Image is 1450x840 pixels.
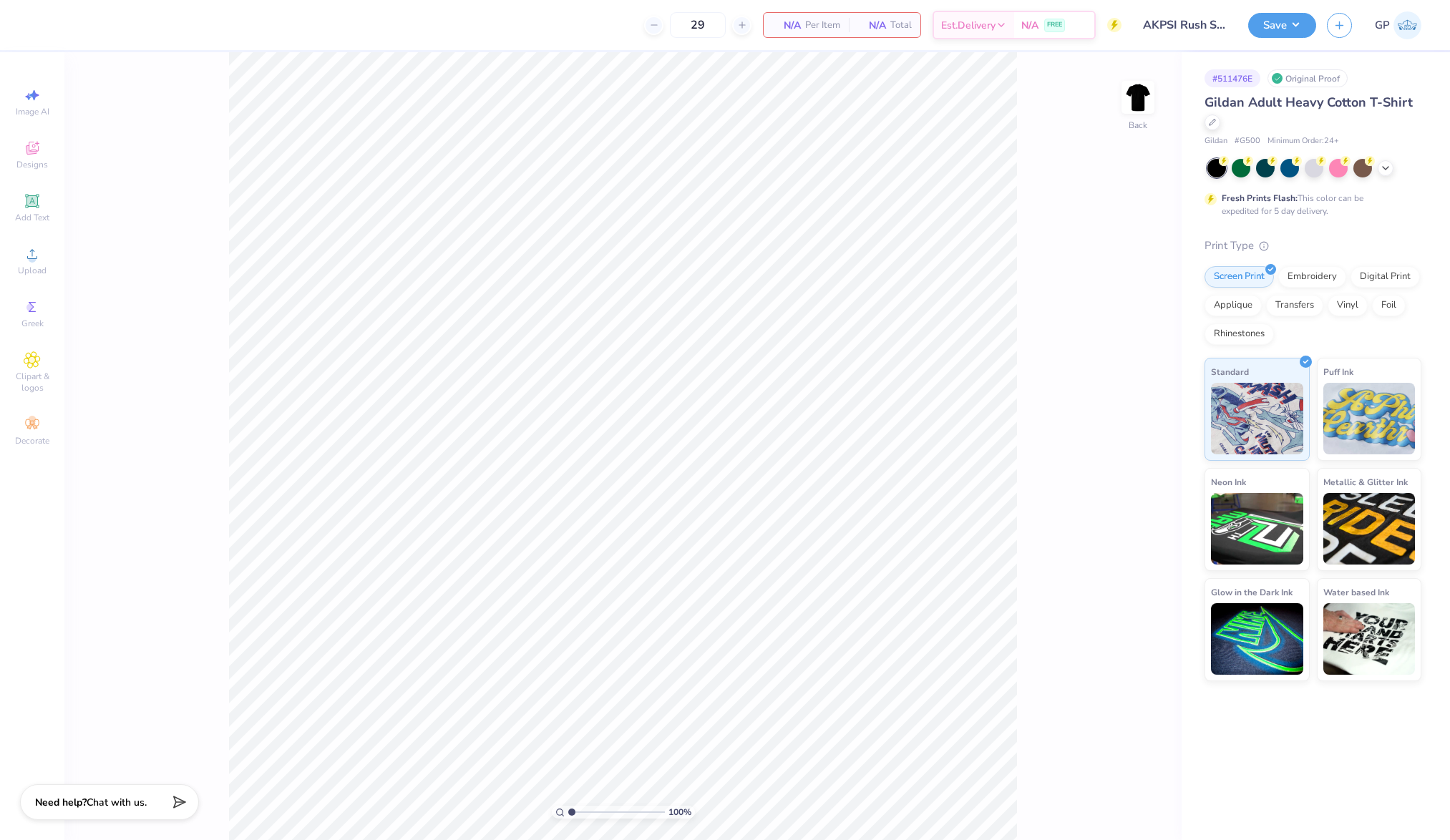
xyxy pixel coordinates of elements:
span: Chat with us. [87,796,147,809]
div: Applique [1205,295,1262,316]
button: Save [1248,13,1316,38]
span: Puff Ink [1323,364,1353,379]
span: Est. Delivery [941,18,996,33]
strong: Need help? [35,796,87,809]
div: Screen Print [1205,266,1274,288]
span: Add Text [15,212,49,223]
span: Water based Ink [1323,585,1389,600]
span: GP [1375,17,1390,34]
img: Neon Ink [1211,493,1303,565]
div: Back [1129,119,1147,132]
a: GP [1375,11,1421,39]
div: This color can be expedited for 5 day delivery. [1222,192,1398,218]
span: Total [890,18,912,33]
div: # 511476E [1205,69,1260,87]
span: Glow in the Dark Ink [1211,585,1293,600]
img: Puff Ink [1323,383,1416,454]
img: Water based Ink [1323,603,1416,675]
img: Metallic & Glitter Ink [1323,493,1416,565]
div: Original Proof [1267,69,1348,87]
img: Glow in the Dark Ink [1211,603,1303,675]
span: Neon Ink [1211,474,1246,489]
div: Embroidery [1278,266,1346,288]
input: – – [670,12,726,38]
div: Digital Print [1351,266,1420,288]
div: Foil [1372,295,1406,316]
img: Gene Padilla [1393,11,1421,39]
span: Standard [1211,364,1249,379]
span: Gildan [1205,135,1227,147]
span: Image AI [16,106,49,117]
span: 100 % [668,806,691,819]
span: Clipart & logos [7,371,57,394]
strong: Fresh Prints Flash: [1222,192,1298,204]
div: Print Type [1205,238,1421,254]
span: N/A [772,18,801,33]
span: Minimum Order: 24 + [1267,135,1339,147]
div: Vinyl [1328,295,1368,316]
span: # G500 [1235,135,1260,147]
span: Decorate [15,435,49,446]
span: Greek [21,318,44,329]
span: N/A [857,18,886,33]
img: Standard [1211,383,1303,454]
span: FREE [1047,20,1062,30]
span: Per Item [805,18,840,33]
div: Transfers [1266,295,1323,316]
span: Gildan Adult Heavy Cotton T-Shirt [1205,94,1413,111]
span: Metallic & Glitter Ink [1323,474,1408,489]
img: Back [1124,83,1152,112]
span: Designs [16,159,48,170]
span: N/A [1021,18,1038,33]
span: Upload [18,265,47,276]
div: Rhinestones [1205,323,1274,345]
input: Untitled Design [1132,11,1237,39]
